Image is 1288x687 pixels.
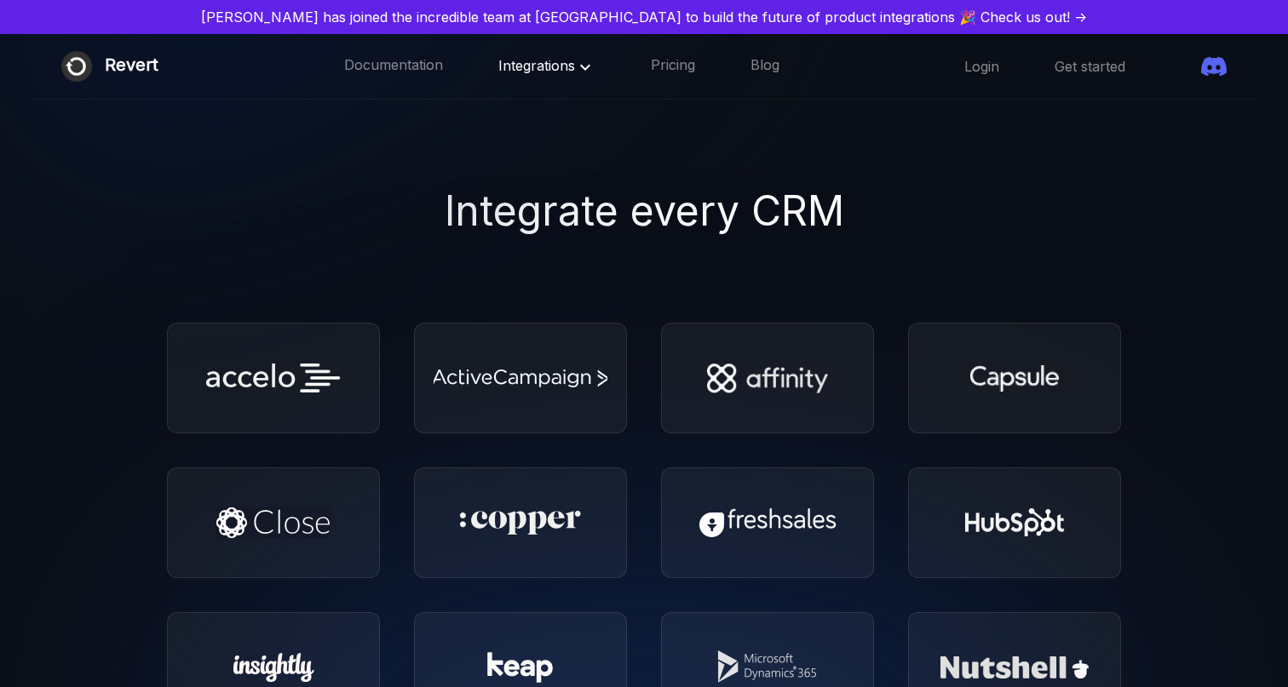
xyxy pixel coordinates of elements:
a: Blog [750,55,779,77]
img: Copper CRM [460,511,581,535]
a: Documentation [344,55,443,77]
a: Get started [1055,57,1125,76]
img: Hubspot CRM [965,508,1065,537]
img: Revert logo [61,51,92,82]
img: Close CRM [216,507,331,538]
img: Accelo [206,364,341,392]
img: Active Campaign [434,369,607,387]
div: Revert [105,51,158,82]
span: Integrations [498,57,595,74]
img: Affinity CRM [707,364,828,393]
img: Keap CRM [487,652,554,683]
a: [PERSON_NAME] has joined the incredible team at [GEOGRAPHIC_DATA] to build the future of product ... [7,7,1281,27]
a: Login [964,57,999,76]
img: Nutshell CRM [940,656,1089,678]
img: Capsule CRM [970,365,1059,392]
img: Insightly CRM [233,653,314,682]
a: Pricing [651,55,695,77]
img: Freshsales CRM [699,508,837,537]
